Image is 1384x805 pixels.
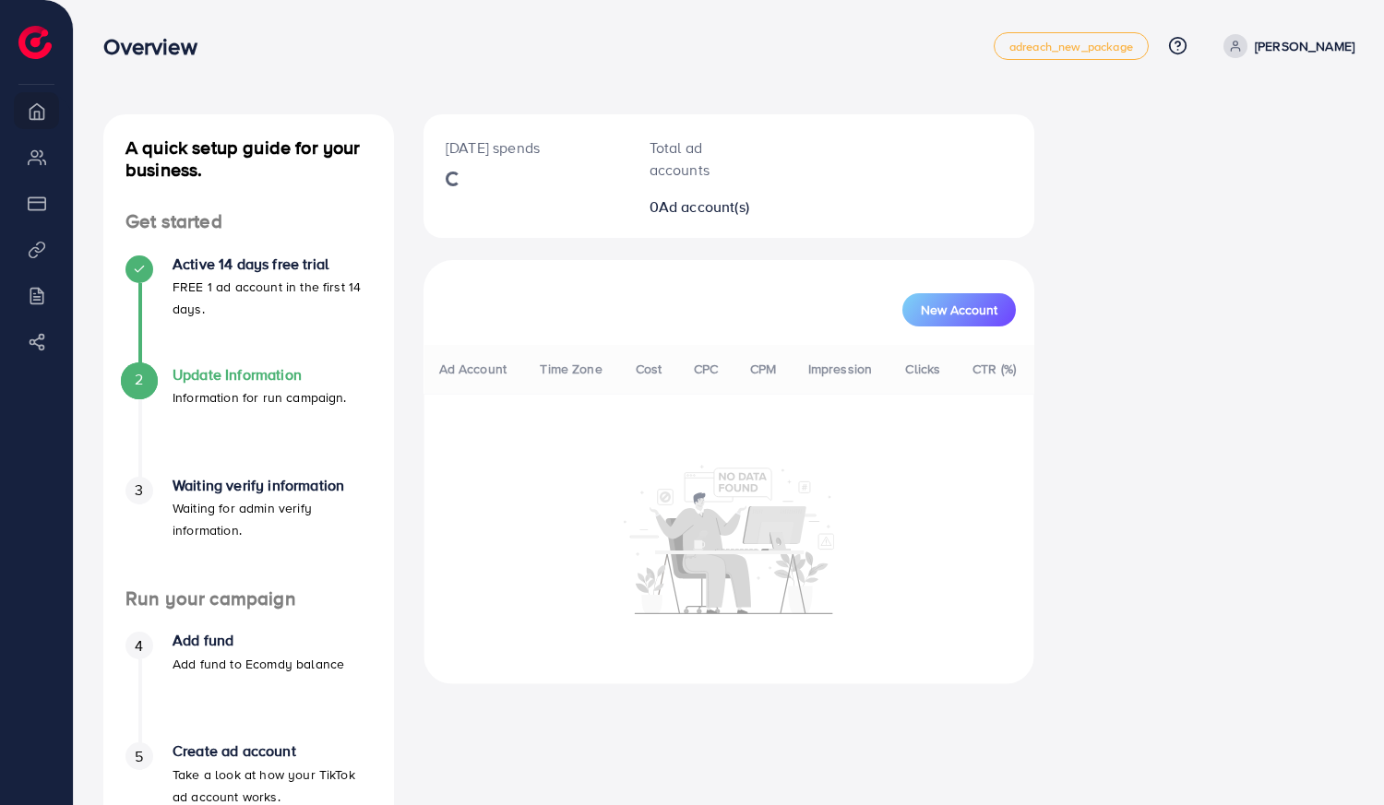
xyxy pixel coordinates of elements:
[103,255,394,366] li: Active 14 days free trial
[103,632,394,742] li: Add fund
[18,26,52,59] img: logo
[103,136,394,181] h4: A quick setup guide for your business.
[1009,41,1133,53] span: adreach_new_package
[103,477,394,587] li: Waiting verify information
[650,198,758,216] h2: 0
[103,587,394,610] h4: Run your campaign
[135,746,143,767] span: 5
[1216,34,1354,58] a: [PERSON_NAME]
[994,32,1149,60] a: adreach_new_package
[173,276,372,320] p: FREE 1 ad account in the first 14 days.
[135,369,143,390] span: 2
[135,635,143,657] span: 4
[650,136,758,181] p: Total ad accounts
[103,366,394,477] li: Update Information
[173,255,372,273] h4: Active 14 days free trial
[446,136,605,159] p: [DATE] spends
[135,479,143,501] span: 3
[173,653,344,675] p: Add fund to Ecomdy balance
[173,497,372,541] p: Waiting for admin verify information.
[1255,35,1354,57] p: [PERSON_NAME]
[921,303,997,316] span: New Account
[173,742,372,760] h4: Create ad account
[173,477,372,494] h4: Waiting verify information
[173,632,344,649] h4: Add fund
[173,386,347,408] p: Information for run campaign.
[103,210,394,233] h4: Get started
[103,33,211,60] h3: Overview
[659,196,749,217] span: Ad account(s)
[173,366,347,384] h4: Update Information
[902,293,1016,326] button: New Account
